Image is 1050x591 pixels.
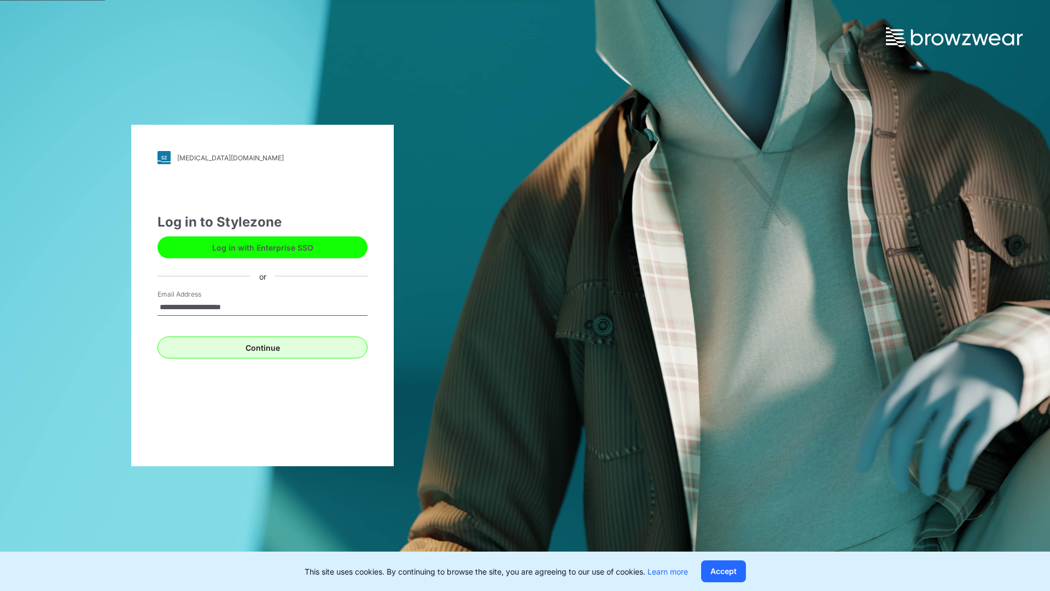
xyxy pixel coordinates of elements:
button: Log in with Enterprise SSO [157,236,367,258]
div: or [250,270,275,282]
div: [MEDICAL_DATA][DOMAIN_NAME] [177,154,284,162]
button: Continue [157,337,367,358]
img: browzwear-logo.73288ffb.svg [886,27,1023,47]
a: Learn more [647,567,688,576]
button: Accept [701,560,746,582]
img: svg+xml;base64,PHN2ZyB3aWR0aD0iMjgiIGhlaWdodD0iMjgiIHZpZXdCb3g9IjAgMCAyOCAyOCIgZmlsbD0ibm9uZSIgeG... [157,151,171,164]
p: This site uses cookies. By continuing to browse the site, you are agreeing to our use of cookies. [305,566,688,577]
label: Email Address [157,289,234,299]
div: Log in to Stylezone [157,212,367,232]
a: [MEDICAL_DATA][DOMAIN_NAME] [157,151,367,164]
